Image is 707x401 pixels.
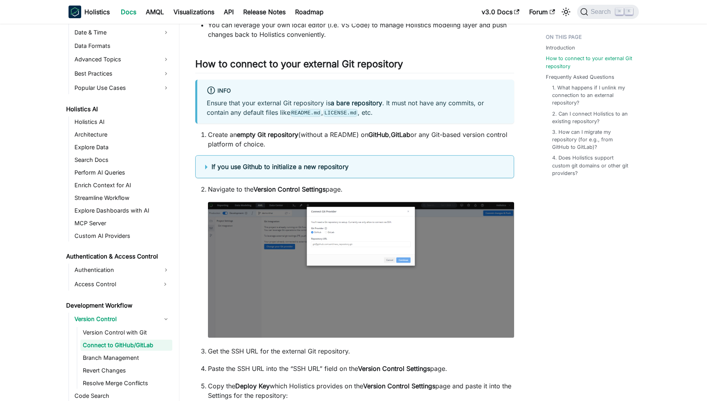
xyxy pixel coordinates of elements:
[72,154,172,165] a: Search Docs
[391,131,410,139] strong: GitLab
[72,167,172,178] a: Perform AI Queries
[208,20,514,39] li: You can leverage your own local editor (i.e. VS Code) to manage Holistics modeling layer and push...
[552,128,631,151] a: 3. How can I migrate my repository (for e.g., from GitHub to GitLab)?
[72,313,172,325] a: Version Control
[616,8,623,15] kbd: ⌘
[208,184,514,194] p: Navigate to the page.
[169,6,219,18] a: Visualizations
[64,300,172,311] a: Development Workflow
[116,6,141,18] a: Docs
[72,129,172,140] a: Architecture
[72,40,172,51] a: Data Formats
[577,5,638,19] button: Search (Command+K)
[323,109,358,117] code: LICENSE.md
[72,218,172,229] a: MCP Server
[552,84,631,107] a: 1. What happens if I unlink my connection to an external repository?
[80,340,172,351] a: Connect to GitHub/GitLab
[368,131,389,139] strong: GitHub
[625,8,633,15] kbd: K
[238,6,290,18] a: Release Notes
[80,327,172,338] a: Version Control with Git
[205,162,504,171] summary: If you use Github to initialize a new repository
[72,180,172,191] a: Enrich Context for AI
[552,110,631,125] a: 2. Can I connect Holistics to an existing repository?
[477,6,524,18] a: v3.0 Docs
[84,7,110,17] b: Holistics
[72,26,172,39] a: Date & Time
[331,99,382,107] strong: a bare repository
[363,382,435,390] strong: Version Control Settings
[588,8,616,15] span: Search
[208,381,514,400] p: Copy the which Holistics provides on the page and paste it into the Settings for the repository:
[72,82,172,94] a: Popular Use Cases
[72,142,172,153] a: Explore Data
[290,109,322,117] code: README.md
[207,98,505,117] p: Ensure that your external Git repository is . It must not have any commits, or contain any defaul...
[546,55,634,70] a: How to connect to your external Git repository
[72,116,172,127] a: Holistics AI
[72,205,172,216] a: Explore Dashboards with AI
[219,6,238,18] a: API
[64,104,172,115] a: Holistics AI
[253,185,326,193] strong: Version Control Settings
[546,73,614,81] a: Frequently Asked Questions
[208,364,514,373] p: Paste the SSH URL into the “SSH URL” field on the page.
[80,378,172,389] a: Resolve Merge Conflicts
[290,6,328,18] a: Roadmap
[207,86,505,96] div: info
[72,67,172,80] a: Best Practices
[80,352,172,363] a: Branch Management
[552,154,631,177] a: 4. Does Holistics support custom git domains or other git providers?
[208,130,514,149] li: Create an (without a README) on , or any Git-based version control platform of choice.
[560,6,572,18] button: Switch between dark and light mode (currently light mode)
[195,58,514,73] h2: How to connect to your external Git repository
[141,6,169,18] a: AMQL
[212,163,349,171] b: If you use Github to initialize a new repository
[237,131,298,139] strong: empty Git repository
[64,251,172,262] a: Authentication & Access Control
[69,6,110,18] a: HolisticsHolistics
[524,6,560,18] a: Forum
[69,6,81,18] img: Holistics
[72,264,172,276] a: Authentication
[72,278,158,291] a: Access Control
[208,346,514,356] p: Get the SSH URL for the external Git repository.
[235,382,270,390] strong: Deploy Key
[158,278,172,291] button: Expand sidebar category 'Access Control'
[80,365,172,376] a: Revert Changes
[546,44,575,51] a: Introduction
[72,230,172,241] a: Custom AI Providers
[358,365,430,372] strong: Version Control Settings
[72,53,172,66] a: Advanced Topics
[72,192,172,203] a: Streamline Workflow
[61,24,179,401] nav: Docs sidebar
